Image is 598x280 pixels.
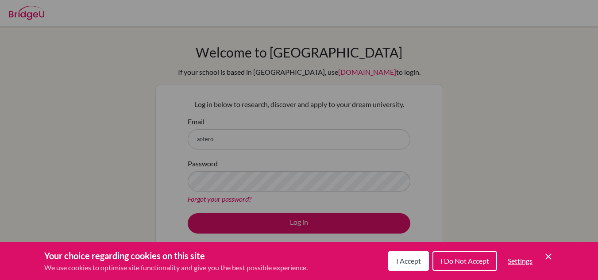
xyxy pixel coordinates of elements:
button: Settings [501,252,540,270]
p: We use cookies to optimise site functionality and give you the best possible experience. [44,262,308,273]
span: Settings [508,257,532,265]
button: I Accept [388,251,429,271]
button: Save and close [543,251,554,262]
span: I Accept [396,257,421,265]
h3: Your choice regarding cookies on this site [44,249,308,262]
button: I Do Not Accept [432,251,497,271]
span: I Do Not Accept [440,257,489,265]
